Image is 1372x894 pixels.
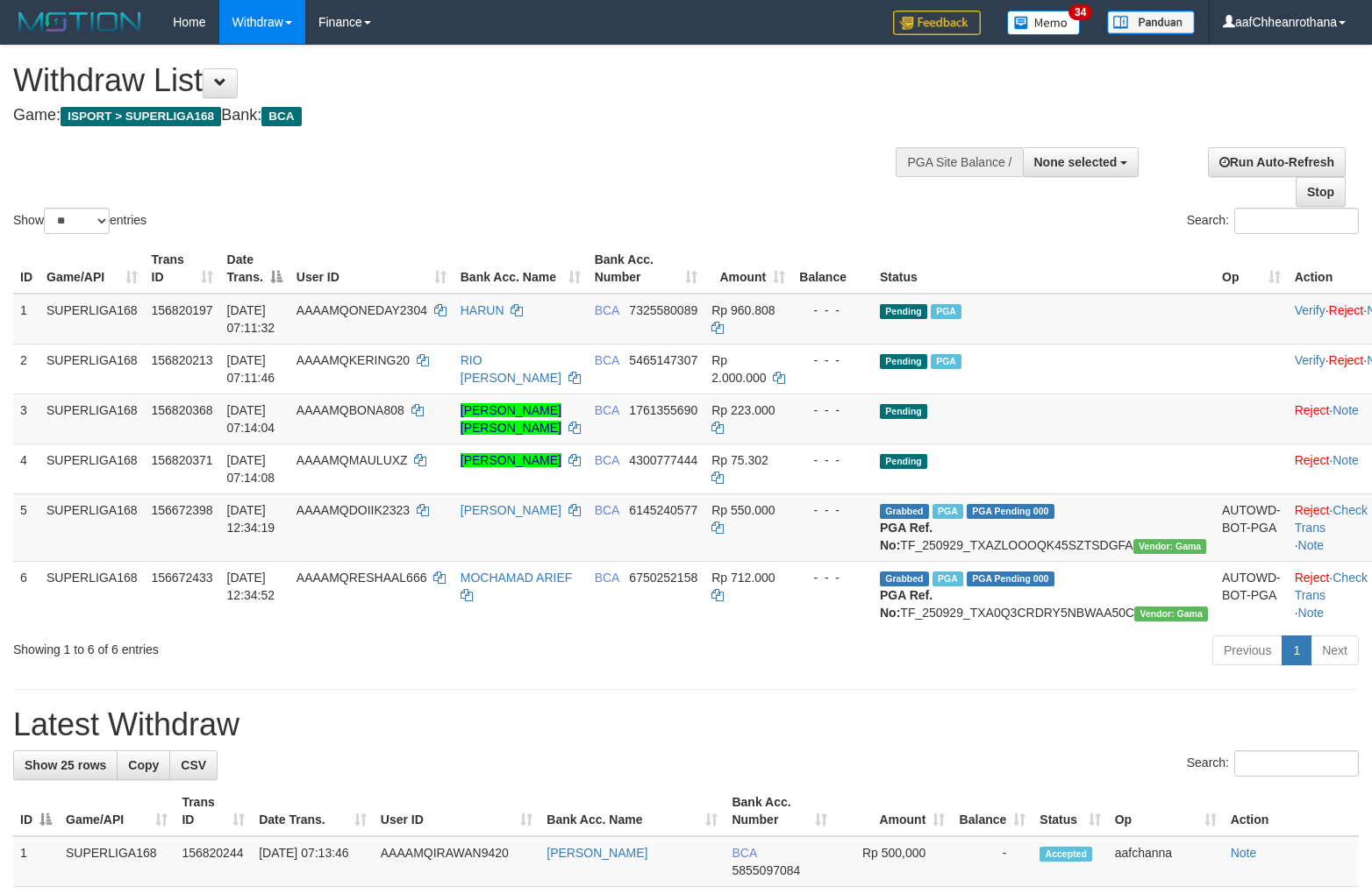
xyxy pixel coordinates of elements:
td: SUPERLIGA168 [59,836,175,887]
span: Rp 223.000 [711,403,775,417]
a: Note [1298,538,1325,552]
th: Trans ID: activate to sort column ascending [145,244,220,294]
span: Marked by aafsoycanthlai [933,504,963,519]
td: TF_250929_TXAZLOOOQK45SZTSDGFA [873,493,1215,561]
th: ID [13,244,39,294]
td: 1 [13,294,39,344]
span: Copy 5465147307 to clipboard [629,353,697,367]
a: Reject [1295,571,1330,585]
th: Balance [792,244,873,294]
img: MOTION_logo.png [13,9,146,35]
a: MOCHAMAD ARIEF [461,571,573,585]
span: PGA Pending [967,504,1054,519]
th: Amount: activate to sort column ascending [834,786,953,836]
span: Show 25 rows [25,758,106,772]
select: Showentries [44,208,110,234]
td: 1 [13,836,59,887]
th: Date Trans.: activate to sort column descending [220,244,289,294]
button: None selected [1023,147,1140,177]
span: Vendor URL: https://trx31.1velocity.biz [1133,539,1207,554]
span: BCA [732,846,756,860]
div: - - - [799,501,866,519]
h1: Latest Withdraw [13,707,1359,742]
span: Accepted [1040,847,1092,862]
span: BCA [261,107,301,126]
img: panduan.png [1107,11,1195,34]
label: Show entries [13,208,146,234]
td: AUTOWD-BOT-PGA [1215,493,1288,561]
span: Rp 550.000 [711,503,775,517]
span: 156672398 [152,503,213,517]
td: aafchanna [1108,836,1224,887]
div: PGA Site Balance / [896,147,1022,177]
span: 34 [1068,4,1092,20]
div: Showing 1 to 6 of 6 entries [13,634,559,658]
a: RIO [PERSON_NAME] [461,353,561,385]
span: Copy [128,758,159,772]
span: Copy 7325580089 to clipboard [629,303,697,317]
th: Bank Acc. Number: activate to sort column ascending [588,244,705,294]
a: Verify [1295,353,1326,367]
td: 156820244 [175,836,252,887]
a: Copy [117,750,170,780]
th: Bank Acc. Name: activate to sort column ascending [540,786,725,836]
span: Rp 2.000.000 [711,353,766,385]
span: Pending [880,404,927,419]
a: Reject [1329,303,1364,317]
span: AAAAMQKERING20 [297,353,410,367]
span: [DATE] 07:11:46 [227,353,275,385]
span: 156820368 [152,403,213,417]
a: [PERSON_NAME] [461,503,561,517]
img: Feedback.jpg [893,11,981,35]
a: Note [1333,403,1359,417]
a: Check Trans [1295,571,1368,602]
span: Vendor URL: https://trx31.1velocity.biz [1134,607,1208,621]
th: Op: activate to sort column ascending [1108,786,1224,836]
span: AAAAMQMAULUXZ [297,453,408,467]
th: Bank Acc. Number: activate to sort column ascending [725,786,833,836]
th: Date Trans.: activate to sort column ascending [252,786,374,836]
span: Grabbed [880,504,929,519]
b: PGA Ref. No: [880,588,933,620]
span: BCA [595,571,619,585]
span: Marked by aafnonsreyleab [931,354,961,369]
a: Show 25 rows [13,750,118,780]
label: Search: [1187,208,1359,234]
span: AAAAMQRESHAAL666 [297,571,427,585]
th: Bank Acc. Name: activate to sort column ascending [454,244,588,294]
td: 6 [13,561,39,628]
span: BCA [595,403,619,417]
a: Run Auto-Refresh [1208,147,1346,177]
span: AAAAMQDOIIK2323 [297,503,410,517]
td: SUPERLIGA168 [39,561,145,628]
td: SUPERLIGA168 [39,294,145,344]
th: Game/API: activate to sort column ascending [39,244,145,294]
span: PGA Pending [967,571,1054,586]
span: [DATE] 07:14:04 [227,403,275,435]
span: 156820213 [152,353,213,367]
label: Search: [1187,750,1359,777]
span: Marked by aafnonsreyleab [931,304,961,319]
td: SUPERLIGA168 [39,394,145,443]
div: - - - [799,401,866,419]
td: Rp 500,000 [834,836,953,887]
a: 1 [1282,635,1311,665]
span: Copy 4300777444 to clipboard [629,453,697,467]
img: Button%20Memo.svg [1007,11,1081,35]
th: Op: activate to sort column ascending [1215,244,1288,294]
span: [DATE] 12:34:52 [227,571,275,602]
span: Copy 1761355690 to clipboard [629,403,697,417]
a: Stop [1296,177,1346,207]
span: AAAAMQBONA808 [297,403,404,417]
a: [PERSON_NAME] [461,453,561,467]
th: Action [1224,786,1359,836]
th: Amount: activate to sort column ascending [704,244,792,294]
span: ISPORT > SUPERLIGA168 [61,107,221,126]
td: SUPERLIGA168 [39,344,145,394]
th: Trans ID: activate to sort column ascending [175,786,252,836]
a: Note [1231,846,1257,860]
span: Rp 75.302 [711,453,768,467]
a: Previous [1212,635,1283,665]
a: Reject [1295,453,1330,467]
span: Rp 960.808 [711,303,775,317]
